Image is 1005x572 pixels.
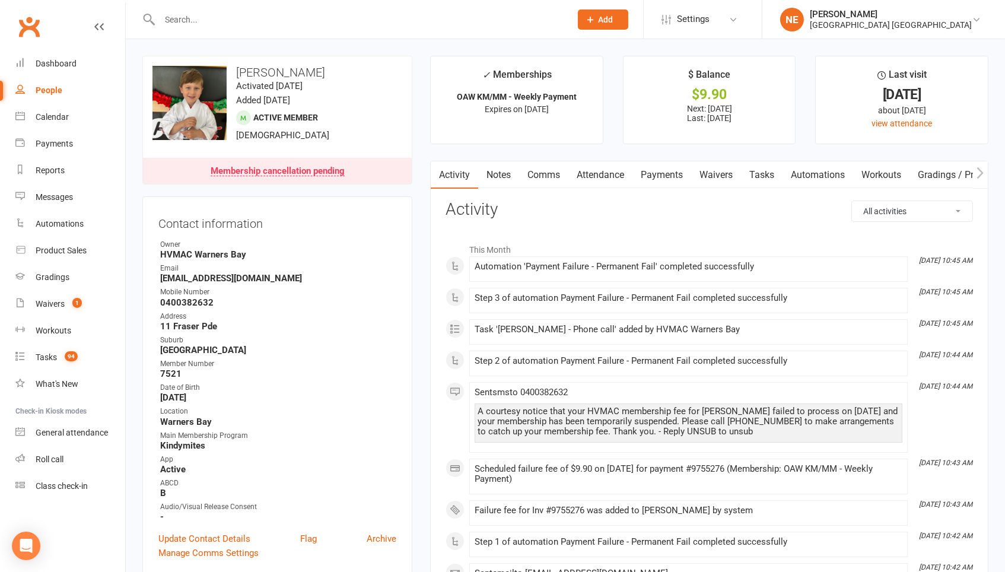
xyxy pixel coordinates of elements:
div: Step 1 of automation Payment Failure - Permanent Fail completed successfully [475,537,902,547]
div: Step 3 of automation Payment Failure - Permanent Fail completed successfully [475,293,902,303]
div: Messages [36,192,73,202]
div: Reports [36,166,65,175]
i: [DATE] 10:45 AM [919,288,972,296]
a: Calendar [15,104,125,131]
span: [DEMOGRAPHIC_DATA] [236,130,329,141]
div: Open Intercom Messenger [12,532,40,560]
strong: B [160,488,396,498]
span: Active member [253,113,318,122]
a: Product Sales [15,237,125,264]
strong: OAW KM/MM - Weekly Payment [457,92,577,101]
div: Address [160,311,396,322]
a: People [15,77,125,104]
a: view attendance [872,119,932,128]
div: Product Sales [36,246,87,255]
div: Workouts [36,326,71,335]
div: Member Number [160,358,396,370]
a: Clubworx [14,12,44,42]
div: Scheduled failure fee of $9.90 on [DATE] for payment #9755276 (Membership: OAW KM/MM - Weekly Pay... [475,464,902,484]
a: Waivers [691,161,741,189]
a: Roll call [15,446,125,473]
div: Step 2 of automation Payment Failure - Permanent Fail completed successfully [475,356,902,366]
div: Waivers [36,299,65,309]
div: Payments [36,139,73,148]
i: [DATE] 10:43 AM [919,459,972,467]
a: What's New [15,371,125,398]
i: [DATE] 10:42 AM [919,563,972,571]
img: image1732793149.png [152,66,227,140]
a: Dashboard [15,50,125,77]
div: Location [160,406,396,417]
div: [GEOGRAPHIC_DATA] [GEOGRAPHIC_DATA] [810,20,972,30]
div: People [36,85,62,95]
div: [DATE] [826,88,977,101]
span: Settings [677,6,710,33]
div: Tasks [36,352,57,362]
i: [DATE] 10:42 AM [919,532,972,540]
div: NE [780,8,804,31]
strong: [GEOGRAPHIC_DATA] [160,345,396,355]
div: Roll call [36,455,63,464]
i: [DATE] 10:45 AM [919,256,972,265]
span: Expires on [DATE] [485,104,549,114]
a: Activity [431,161,478,189]
a: Messages [15,184,125,211]
strong: HVMAC Warners Bay [160,249,396,260]
a: Comms [519,161,568,189]
a: Update Contact Details [158,532,250,546]
div: Main Membership Program [160,430,396,441]
a: Reports [15,157,125,184]
a: Archive [367,532,396,546]
time: Added [DATE] [236,95,290,106]
div: Automation 'Payment Failure - Permanent Fail' completed successfully [475,262,902,272]
a: Attendance [568,161,632,189]
a: General attendance kiosk mode [15,420,125,446]
div: $9.90 [634,88,785,101]
input: Search... [156,11,562,28]
span: Sent sms to 0400382632 [475,387,568,398]
div: Failure fee for Inv #9755276 was added to [PERSON_NAME] by system [475,506,902,516]
strong: 11 Fraser Pde [160,321,396,332]
a: Payments [632,161,691,189]
a: Manage Comms Settings [158,546,259,560]
div: A courtesy notice that your HVMAC membership fee for [PERSON_NAME] failed to process on [DATE] an... [478,406,899,437]
div: Class check-in [36,481,88,491]
a: Waivers 1 [15,291,125,317]
a: Tasks 94 [15,344,125,371]
a: Payments [15,131,125,157]
i: [DATE] 10:44 AM [919,382,972,390]
div: Mobile Number [160,287,396,298]
a: Workouts [15,317,125,344]
a: Tasks [741,161,783,189]
strong: [DATE] [160,392,396,403]
strong: 7521 [160,368,396,379]
div: [PERSON_NAME] [810,9,972,20]
li: This Month [446,237,973,256]
div: Task '[PERSON_NAME] - Phone call' added by HVMAC Warners Bay [475,325,902,335]
div: App [160,454,396,465]
strong: - [160,511,396,522]
strong: [EMAIL_ADDRESS][DOMAIN_NAME] [160,273,396,284]
i: [DATE] 10:43 AM [919,500,972,509]
span: 94 [65,351,78,361]
a: Gradings [15,264,125,291]
span: 1 [72,298,82,308]
div: Date of Birth [160,382,396,393]
button: Add [578,9,628,30]
h3: [PERSON_NAME] [152,66,402,79]
h3: Activity [446,201,973,219]
i: [DATE] 10:44 AM [919,351,972,359]
h3: Contact information [158,212,396,230]
a: Automations [15,211,125,237]
div: Last visit [877,67,927,88]
div: General attendance [36,428,108,437]
div: Suburb [160,335,396,346]
strong: Kindymites [160,440,396,451]
span: Add [599,15,613,24]
div: Owner [160,239,396,250]
p: Next: [DATE] Last: [DATE] [634,104,785,123]
div: about [DATE] [826,104,977,117]
div: Email [160,263,396,274]
a: Notes [478,161,519,189]
strong: Warners Bay [160,417,396,427]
